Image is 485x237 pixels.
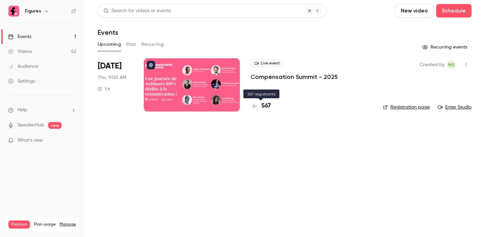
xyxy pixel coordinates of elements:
[8,220,30,229] span: Premium
[395,4,433,18] button: New video
[141,39,164,50] button: Recurring
[98,86,110,92] div: 7 h
[98,74,126,81] span: Thu, 9:00 AM
[8,63,38,70] div: Audience
[8,6,19,17] img: Figures
[18,137,43,144] span: What's new
[98,39,121,50] button: Upcoming
[98,28,118,36] h1: Events
[18,107,27,114] span: Help
[447,61,455,69] span: Mégane Gateau
[48,122,62,129] span: new
[8,107,76,114] li: help-dropdown-opener
[383,104,430,111] a: Registration page
[25,8,41,14] h6: Figures
[261,101,271,111] h4: 567
[448,61,455,69] span: MG
[98,61,122,71] span: [DATE]
[8,78,35,85] div: Settings
[438,104,472,111] a: Enter Studio
[68,138,76,144] iframe: Noticeable Trigger
[103,7,171,14] div: Search for videos or events
[436,4,472,18] button: Schedule
[60,222,76,227] a: Manage
[251,59,284,67] span: Live event
[420,61,445,69] span: Created by
[126,39,136,50] button: Past
[419,42,472,53] button: Recurring events
[98,58,133,112] div: Oct 16 Thu, 9:00 AM (Europe/Paris)
[18,122,44,129] a: SpeakerHub
[8,48,32,55] div: Videos
[34,222,56,227] span: Plan usage
[8,33,31,40] div: Events
[251,101,271,111] a: 567
[251,73,338,81] a: Compensation Summit - 2025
